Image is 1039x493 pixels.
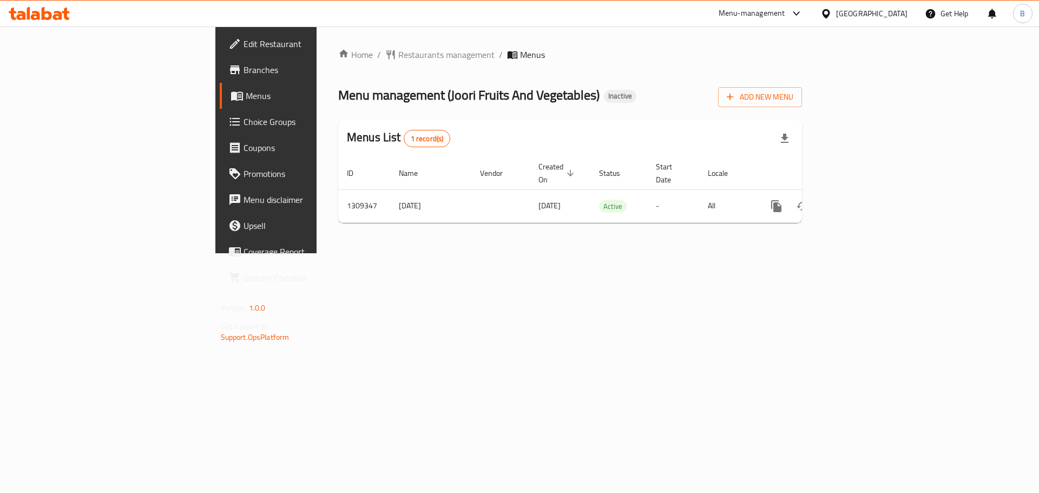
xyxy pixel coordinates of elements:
[404,130,451,147] div: Total records count
[604,91,636,101] span: Inactive
[338,157,876,223] table: enhanced table
[764,193,790,219] button: more
[656,160,686,186] span: Start Date
[220,213,389,239] a: Upsell
[244,167,380,180] span: Promotions
[599,200,627,213] span: Active
[836,8,908,19] div: [GEOGRAPHIC_DATA]
[220,161,389,187] a: Promotions
[699,189,755,222] td: All
[244,63,380,76] span: Branches
[220,265,389,291] a: Grocery Checklist
[499,48,503,61] li: /
[790,193,816,219] button: Change Status
[390,189,471,222] td: [DATE]
[246,89,380,102] span: Menus
[385,48,495,61] a: Restaurants management
[244,245,380,258] span: Coverage Report
[244,37,380,50] span: Edit Restaurant
[399,167,432,180] span: Name
[719,7,785,20] div: Menu-management
[604,90,636,103] div: Inactive
[220,239,389,265] a: Coverage Report
[599,167,634,180] span: Status
[220,109,389,135] a: Choice Groups
[338,83,600,107] span: Menu management ( Joori Fruits And Vegetables )
[244,193,380,206] span: Menu disclaimer
[244,271,380,284] span: Grocery Checklist
[718,87,802,107] button: Add New Menu
[244,141,380,154] span: Coupons
[244,115,380,128] span: Choice Groups
[708,167,742,180] span: Locale
[338,48,802,61] nav: breadcrumb
[220,31,389,57] a: Edit Restaurant
[221,301,247,315] span: Version:
[647,189,699,222] td: -
[772,126,798,152] div: Export file
[755,157,876,190] th: Actions
[538,199,561,213] span: [DATE]
[220,83,389,109] a: Menus
[244,219,380,232] span: Upsell
[538,160,577,186] span: Created On
[347,129,450,147] h2: Menus List
[404,134,450,144] span: 1 record(s)
[347,167,367,180] span: ID
[398,48,495,61] span: Restaurants management
[1020,8,1025,19] span: B
[220,57,389,83] a: Branches
[249,301,266,315] span: 1.0.0
[727,90,793,104] span: Add New Menu
[220,187,389,213] a: Menu disclaimer
[221,319,271,333] span: Get support on:
[221,330,290,344] a: Support.OpsPlatform
[220,135,389,161] a: Coupons
[520,48,545,61] span: Menus
[480,167,517,180] span: Vendor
